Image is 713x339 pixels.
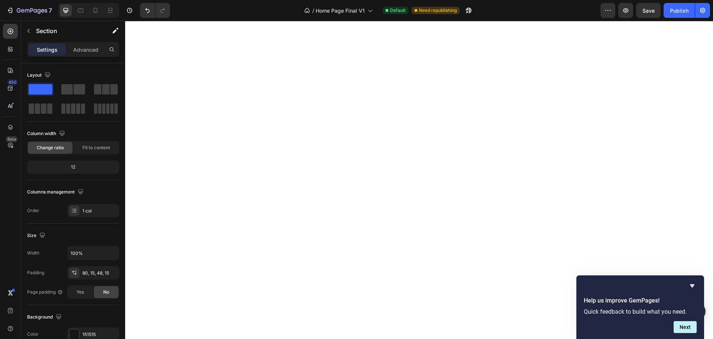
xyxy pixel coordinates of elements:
div: Padding [27,269,44,276]
div: Undo/Redo [140,3,170,18]
div: Help us improve GemPages! [584,281,697,333]
button: Publish [664,3,695,18]
div: Size [27,231,47,241]
h2: Help us improve GemPages! [584,296,697,305]
button: 7 [3,3,55,18]
span: No [103,289,109,295]
span: / [312,7,314,15]
span: Change ratio [37,144,64,151]
p: Settings [37,46,58,54]
button: Save [636,3,661,18]
div: Page padding [27,289,63,295]
div: Background [27,312,63,322]
div: 12 [29,162,118,172]
div: 80, 15, 48, 15 [82,270,117,276]
p: Quick feedback to build what you need. [584,308,697,315]
p: Advanced [73,46,98,54]
div: Order [27,207,39,214]
div: 151515 [82,331,117,338]
div: Beta [6,136,18,142]
div: 1 col [82,208,117,214]
button: Hide survey [688,281,697,290]
span: Yes [76,289,84,295]
div: Column width [27,129,66,139]
span: Fit to content [82,144,110,151]
div: 450 [7,79,18,85]
div: Layout [27,70,52,80]
input: Auto [68,246,119,260]
button: Next question [674,321,697,333]
p: Section [36,26,97,35]
p: 7 [49,6,52,15]
span: Home Page Final V1 [316,7,365,15]
span: Save [642,7,655,14]
span: Need republishing [419,7,457,14]
iframe: Design area [125,21,713,339]
span: Default [390,7,406,14]
div: Color [27,331,39,338]
div: Columns management [27,187,85,197]
div: Publish [670,7,688,15]
div: Width [27,250,39,256]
